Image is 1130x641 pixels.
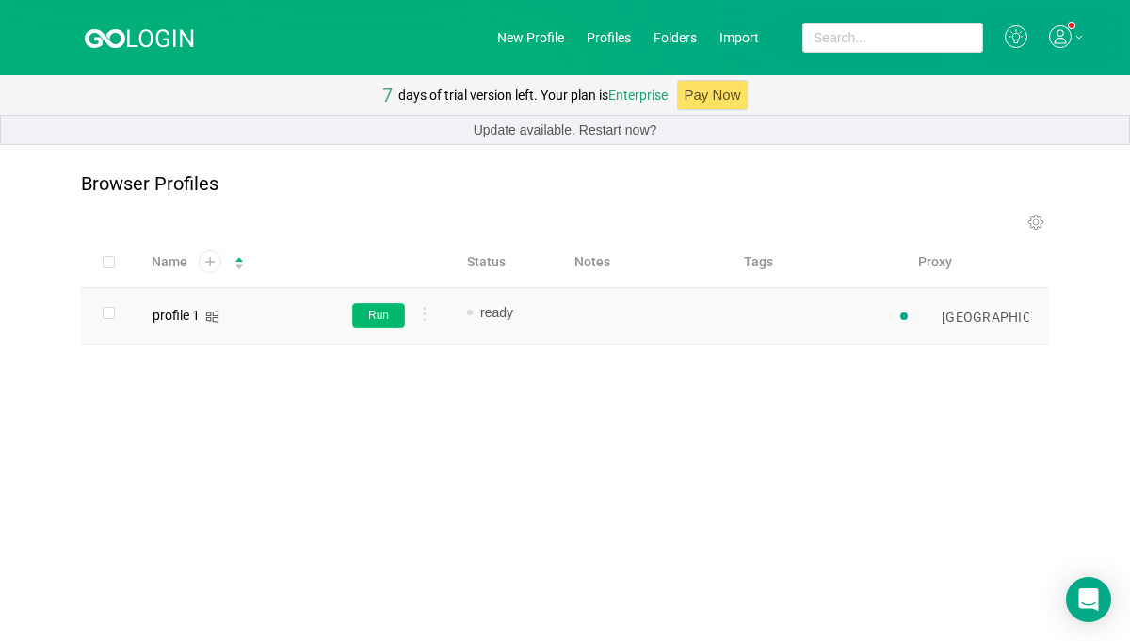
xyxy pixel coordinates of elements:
div: Open Intercom Messenger [1066,577,1111,622]
a: Folders [654,30,697,45]
span: Proxy [918,252,952,272]
a: Enterprise [608,88,668,103]
div: days of trial version left. Your plan is [398,75,668,115]
div: profile 1 [153,309,200,322]
p: Browser Profiles [81,173,218,195]
button: Pay Now [677,80,747,110]
span: Status [467,252,506,272]
sup: 1 [1069,23,1074,28]
div: 7 [382,75,393,115]
i: icon: caret-up [234,255,245,261]
a: Import [719,30,759,45]
span: Tags [744,252,773,272]
span: Notes [574,252,610,272]
button: Run [352,303,405,328]
span: ready [480,305,513,320]
i: icon: windows [205,310,219,324]
span: Name [152,252,187,272]
div: [GEOGRAPHIC_DATA] [942,310,1073,325]
i: icon: caret-down [234,262,245,267]
input: Search... [802,23,983,53]
div: Sort [234,254,245,267]
a: Profiles [587,30,631,45]
a: New Profile [497,30,564,45]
